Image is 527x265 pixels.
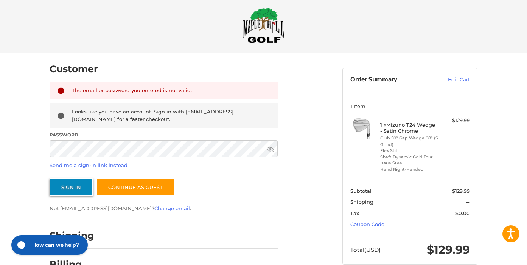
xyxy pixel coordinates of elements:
[350,246,381,253] span: Total (USD)
[8,232,90,257] iframe: Gorgias live chat messenger
[427,243,470,257] span: $129.99
[350,188,372,194] span: Subtotal
[350,76,432,84] h3: Order Summary
[380,154,438,166] li: Shaft Dynamic Gold Tour Issue Steel
[50,205,278,212] p: Not [EMAIL_ADDRESS][DOMAIN_NAME]? .
[380,166,438,173] li: Hand Right-Handed
[50,132,278,138] label: Password
[432,76,470,84] a: Edit Cart
[154,205,190,211] a: Change email
[243,8,284,43] img: Maple Hill Golf
[350,199,373,205] span: Shipping
[72,87,270,95] div: The email or password you entered is not valid.
[72,108,233,122] span: Looks like you have an account. Sign in with [EMAIL_ADDRESS][DOMAIN_NAME] for a faster checkout.
[96,178,175,196] a: Continue as guest
[50,178,93,196] button: Sign In
[455,210,470,216] span: $0.00
[440,117,470,124] div: $129.99
[50,63,98,75] h2: Customer
[452,188,470,194] span: $129.99
[50,162,127,168] a: Send me a sign-in link instead
[350,103,470,109] h3: 1 Item
[380,122,438,134] h4: 1 x Mizuno T24 Wedge - Satin Chrome
[350,210,359,216] span: Tax
[350,221,384,227] a: Coupon Code
[50,230,94,242] h2: Shipping
[380,147,438,154] li: Flex Stiff
[380,135,438,147] li: Club 50° Gap Wedge 08° (S Grind)
[466,199,470,205] span: --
